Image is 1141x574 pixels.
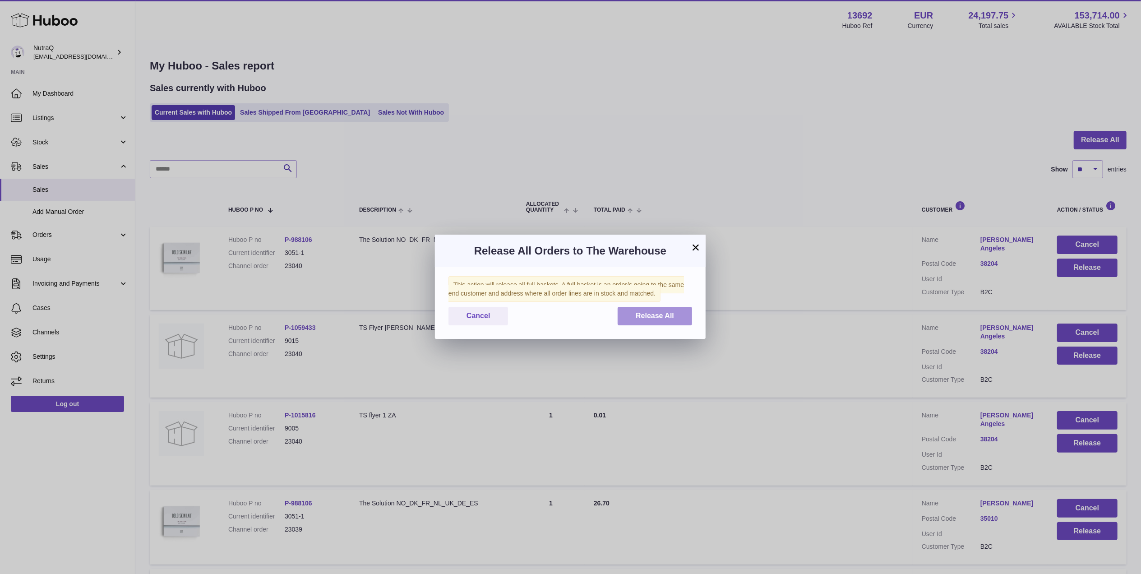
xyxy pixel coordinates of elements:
span: Release All [636,312,674,319]
button: Cancel [448,307,508,325]
button: Release All [618,307,692,325]
button: × [690,242,701,253]
span: Cancel [467,312,490,319]
span: This action will release all full baskets. A full basket is an order/s going to the same end cust... [448,276,684,302]
h3: Release All Orders to The Warehouse [448,244,692,258]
